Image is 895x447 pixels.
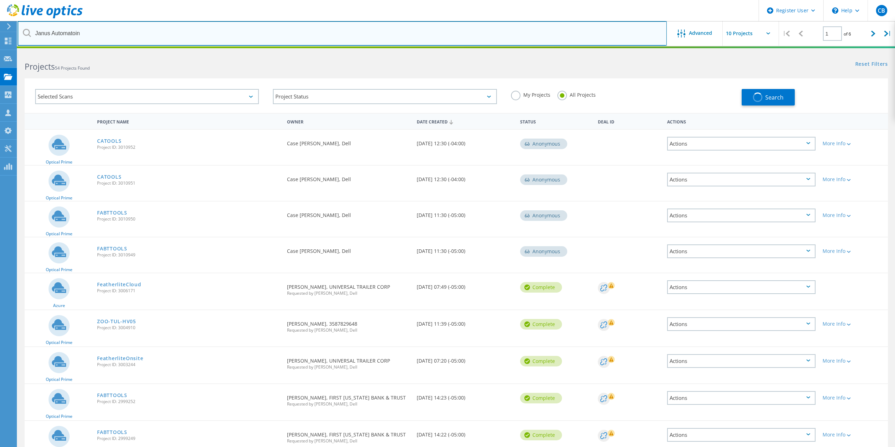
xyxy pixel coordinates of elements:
a: Reset Filters [855,62,888,68]
div: [DATE] 14:23 (-05:00) [413,384,517,407]
div: [PERSON_NAME], UNIVERSAL TRAILER CORP [283,273,413,302]
a: FeatherliteCloud [97,282,141,287]
a: Live Optics Dashboard [7,15,83,20]
div: Anonymous [520,246,567,257]
div: [DATE] 07:20 (-05:00) [413,347,517,370]
a: FABTTOOLS [97,430,127,435]
a: FABTTOOLS [97,393,127,398]
span: Optical Prime [46,196,72,200]
span: Optical Prime [46,268,72,272]
span: Optical Prime [46,340,72,345]
div: Project Status [273,89,497,104]
div: Complete [520,430,562,440]
div: [DATE] 12:30 (-04:00) [413,166,517,189]
div: [DATE] 12:30 (-04:00) [413,130,517,153]
div: More Info [823,249,884,254]
div: Anonymous [520,174,567,185]
span: Project ID: 2999249 [97,436,280,441]
div: | [779,21,793,46]
span: CB [878,8,885,13]
div: Complete [520,356,562,366]
label: My Projects [511,91,550,97]
span: Advanced [689,31,712,36]
span: Optical Prime [46,160,72,164]
div: More Info [823,432,884,437]
div: Actions [667,137,816,151]
div: Actions [667,428,816,442]
div: Case [PERSON_NAME], Dell [283,202,413,225]
div: Deal Id [594,115,663,128]
div: Actions [667,317,816,331]
a: FABTTOOLS [97,210,127,215]
div: More Info [823,213,884,218]
div: Actions [667,209,816,222]
div: More Info [823,321,884,326]
a: FABTTOOLS [97,246,127,251]
span: Project ID: 2999252 [97,400,280,404]
div: More Info [823,177,884,182]
button: Search [742,89,795,106]
span: Azure [53,304,65,308]
span: Requested by [PERSON_NAME], Dell [287,291,409,295]
div: Date Created [413,115,517,128]
a: ZOO-TUL-HV05 [97,319,136,324]
div: Case [PERSON_NAME], Dell [283,237,413,261]
span: Project ID: 3010951 [97,181,280,185]
div: Project Name [94,115,283,128]
span: Requested by [PERSON_NAME], Dell [287,328,409,332]
a: FeatherliteOnsite [97,356,143,361]
a: CATOOLS [97,174,121,179]
div: Actions [667,173,816,186]
div: Actions [667,244,816,258]
div: | [881,21,895,46]
div: More Info [823,141,884,146]
span: Requested by [PERSON_NAME], Dell [287,402,409,406]
div: More Info [823,395,884,400]
div: Case [PERSON_NAME], Dell [283,166,413,189]
span: Project ID: 3010950 [97,217,280,221]
span: Requested by [PERSON_NAME], Dell [287,439,409,443]
div: Actions [667,280,816,294]
span: Requested by [PERSON_NAME], Dell [287,365,409,369]
span: Project ID: 3003244 [97,363,280,367]
div: [PERSON_NAME], 3587829648 [283,310,413,339]
div: [DATE] 11:30 (-05:00) [413,202,517,225]
span: 54 Projects Found [55,65,90,71]
span: of 6 [844,31,851,37]
div: Anonymous [520,139,567,149]
span: Project ID: 3006171 [97,289,280,293]
div: Actions [667,391,816,405]
div: [DATE] 11:39 (-05:00) [413,310,517,333]
div: [DATE] 07:49 (-05:00) [413,273,517,296]
div: More Info [823,358,884,363]
span: Optical Prime [46,377,72,382]
div: Complete [520,393,562,403]
span: Optical Prime [46,232,72,236]
div: [PERSON_NAME], UNIVERSAL TRAILER CORP [283,347,413,376]
div: [DATE] 14:22 (-05:00) [413,421,517,444]
span: Project ID: 3010949 [97,253,280,257]
div: [DATE] 11:30 (-05:00) [413,237,517,261]
div: [PERSON_NAME], FIRST [US_STATE] BANK & TRUST [283,384,413,413]
div: Selected Scans [35,89,259,104]
div: Owner [283,115,413,128]
input: Search projects by name, owner, ID, company, etc [18,21,667,46]
div: Complete [520,282,562,293]
div: Status [517,115,594,128]
b: Projects [25,61,55,72]
a: CATOOLS [97,139,121,143]
label: All Projects [557,91,596,97]
span: Optical Prime [46,414,72,419]
div: Anonymous [520,210,567,221]
div: Complete [520,319,562,330]
span: Search [765,94,784,101]
svg: \n [832,7,838,14]
div: Actions [667,354,816,368]
div: Case [PERSON_NAME], Dell [283,130,413,153]
span: Project ID: 3010952 [97,145,280,149]
span: Project ID: 3004910 [97,326,280,330]
div: Actions [664,115,819,128]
